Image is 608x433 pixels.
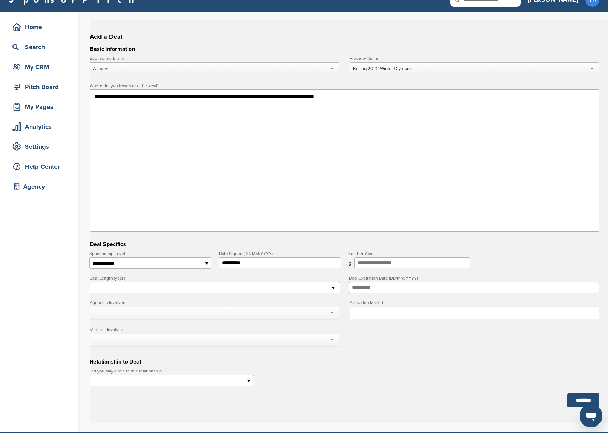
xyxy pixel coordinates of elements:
[7,178,71,195] a: Agency
[90,276,340,280] label: Deal Length (years)
[7,158,71,175] a: Help Center
[11,21,71,33] div: Home
[11,61,71,73] div: My CRM
[7,99,71,115] a: My Pages
[7,39,71,55] a: Search
[7,119,71,135] a: Analytics
[350,56,599,61] label: Property Name
[348,251,470,256] label: Fee Per Year
[11,180,71,193] div: Agency
[90,369,254,373] label: Did you play a role in this relationship?
[7,139,71,155] a: Settings
[219,251,341,256] label: Date Signed (DD/MM/YYYY)
[90,32,599,42] h2: Add a Deal
[90,328,339,332] label: Vendors Involved
[7,79,71,95] a: Pitch Board
[11,160,71,173] div: Help Center
[349,276,599,280] label: Deal Expiration Date (DD/MM/YYYY)
[90,301,339,305] label: Agencies Involved
[11,100,71,113] div: My Pages
[90,240,599,249] h3: Deal Specifics
[350,301,599,305] label: Activation Market
[90,45,599,53] h3: Basic Information
[7,59,71,75] a: My CRM
[93,66,108,72] div: Alibaba
[353,66,412,72] div: Beijing 2022 Winter Olympics
[11,41,71,53] div: Search
[90,358,599,366] h3: Relationship to Deal
[580,405,602,427] iframe: Button to launch messaging window
[348,262,354,267] div: $
[90,83,599,88] label: Where did you hear about this deal?
[90,56,339,61] label: Sponsoring Brand
[11,120,71,133] div: Analytics
[89,251,211,256] label: Sponsorship Level
[11,80,71,93] div: Pitch Board
[7,19,71,35] a: Home
[11,140,71,153] div: Settings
